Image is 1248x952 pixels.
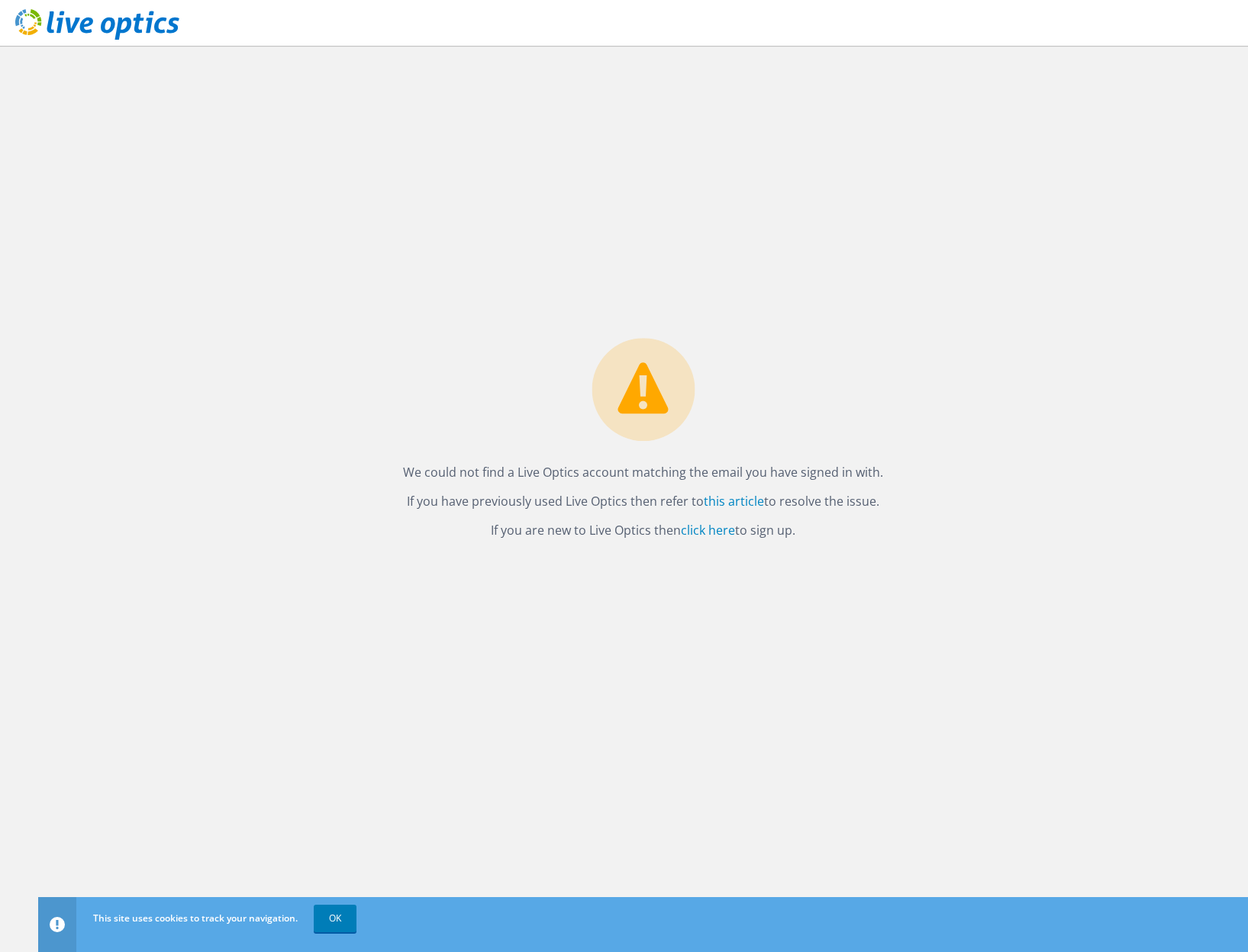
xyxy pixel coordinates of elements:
[704,493,764,510] a: this article
[403,462,883,483] p: We could not find a Live Optics account matching the email you have signed in with.
[403,490,883,512] p: If you have previously used Live Optics then refer to to resolve the issue.
[403,519,883,541] p: If you are new to Live Optics then to sign up.
[314,905,356,932] a: OK
[681,522,735,539] a: click here
[93,912,298,925] span: This site uses cookies to track your navigation.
